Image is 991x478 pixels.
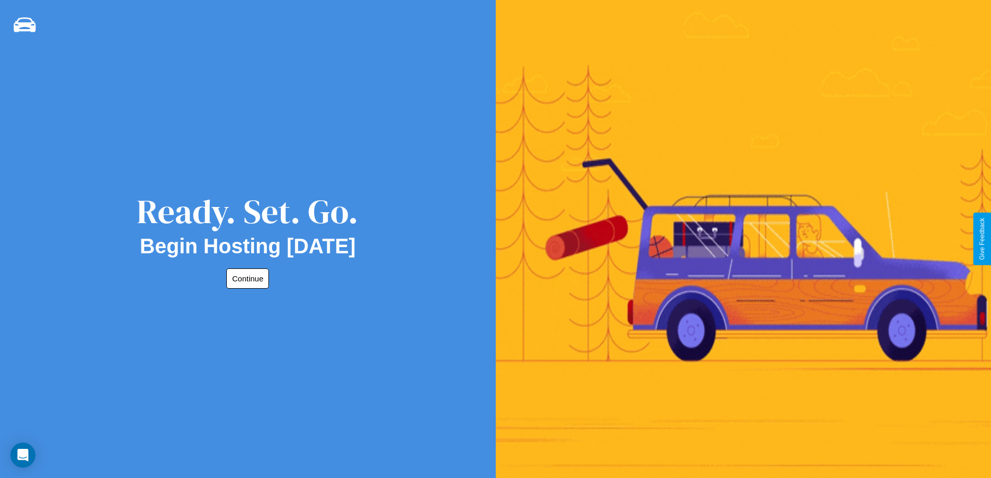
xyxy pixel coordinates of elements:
button: Continue [226,268,269,289]
div: Open Intercom Messenger [10,443,35,468]
div: Ready. Set. Go. [137,188,358,235]
h2: Begin Hosting [DATE] [140,235,356,258]
div: Give Feedback [979,218,986,260]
